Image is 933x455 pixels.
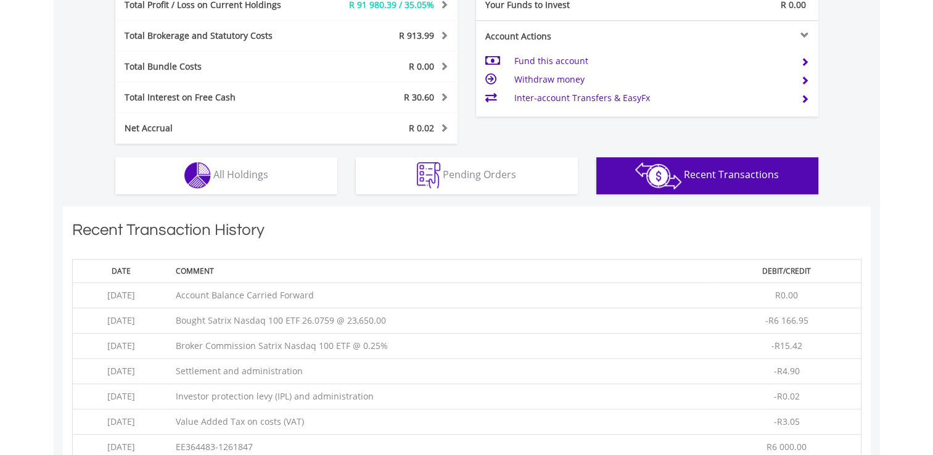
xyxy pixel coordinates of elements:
td: Investor protection levy (IPL) and administration [170,384,712,409]
td: [DATE] [72,283,170,308]
span: R 0.02 [409,122,434,134]
h1: Recent Transaction History [72,219,861,247]
td: [DATE] [72,308,170,334]
td: Broker Commission Satrix Nasdaq 100 ETF @ 0.25% [170,334,712,359]
th: Debit/Credit [712,259,861,282]
button: All Holdings [115,157,337,194]
span: -R4.90 [773,365,799,377]
th: Date [72,259,170,282]
span: -R0.02 [773,390,799,402]
span: Pending Orders [443,168,516,181]
td: Bought Satrix Nasdaq 100 ETF 26.0759 @ 23,650.00 [170,308,712,334]
span: -R6 166.95 [765,314,808,326]
button: Recent Transactions [596,157,818,194]
td: [DATE] [72,359,170,384]
span: R 913.99 [399,30,434,41]
img: holdings-wht.png [184,162,211,189]
td: Withdraw money [514,70,791,89]
td: [DATE] [72,384,170,409]
td: Settlement and administration [170,359,712,384]
td: Value Added Tax on costs (VAT) [170,409,712,435]
span: R6 000.00 [767,441,807,453]
div: Total Brokerage and Statutory Costs [115,30,315,42]
button: Pending Orders [356,157,578,194]
span: Recent Transactions [684,168,779,181]
th: Comment [170,259,712,282]
span: All Holdings [213,168,268,181]
div: Net Accrual [115,122,315,134]
img: transactions-zar-wht.png [635,162,681,189]
div: Total Bundle Costs [115,60,315,73]
span: R 30.60 [404,91,434,103]
td: Fund this account [514,52,791,70]
td: [DATE] [72,409,170,435]
div: Total Interest on Free Cash [115,91,315,104]
img: pending_instructions-wht.png [417,162,440,189]
td: [DATE] [72,334,170,359]
span: R0.00 [775,289,798,301]
span: -R3.05 [773,416,799,427]
span: -R15.42 [771,340,802,351]
span: R 0.00 [409,60,434,72]
td: Inter-account Transfers & EasyFx [514,89,791,107]
div: Account Actions [476,30,647,43]
td: Account Balance Carried Forward [170,283,712,308]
